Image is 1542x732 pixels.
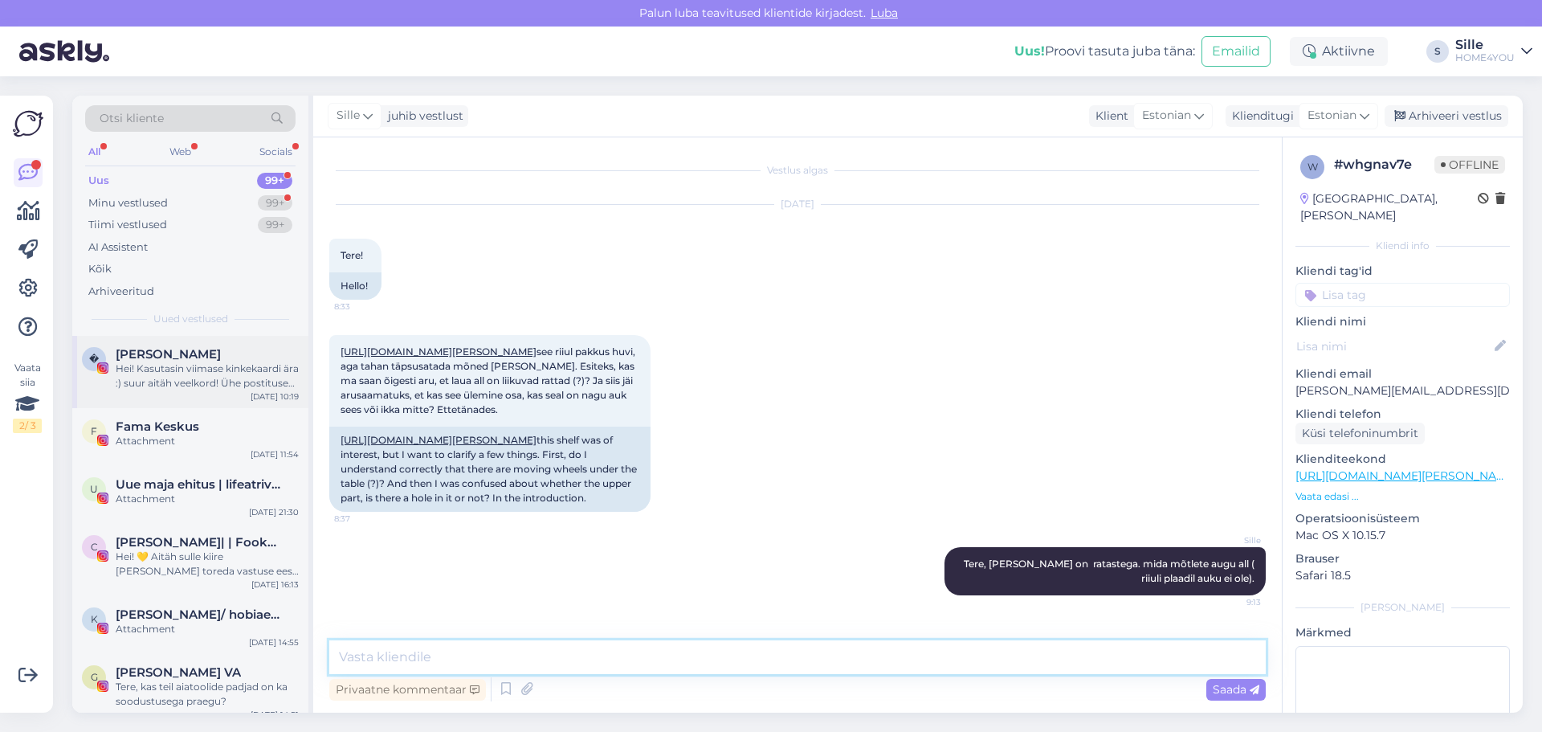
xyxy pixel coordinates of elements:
[866,6,903,20] span: Luba
[116,347,221,362] span: 𝐂𝐀𝐑𝐎𝐋𝐘𝐍 𝐏𝐀𝐉𝐔𝐋𝐀
[1213,682,1259,697] span: Saada
[153,312,228,326] span: Uued vestlused
[329,272,381,300] div: Hello!
[1300,190,1478,224] div: [GEOGRAPHIC_DATA], [PERSON_NAME]
[88,195,168,211] div: Minu vestlused
[341,346,638,415] span: see riiul pakkus huvi, aga tahan täpsusatada mõned [PERSON_NAME]. Esiteks, kas ma saan õigesti ar...
[1295,366,1510,382] p: Kliendi email
[1295,510,1510,527] p: Operatsioonisüsteem
[257,173,292,189] div: 99+
[334,513,394,525] span: 8:37
[1089,108,1128,125] div: Klient
[341,434,536,446] a: [URL][DOMAIN_NAME][PERSON_NAME]
[90,483,98,495] span: U
[1426,40,1449,63] div: S
[334,301,394,313] span: 8:33
[116,622,299,636] div: Attachment
[251,391,299,403] div: [DATE] 10:19
[1295,239,1510,253] div: Kliendi info
[381,108,463,125] div: juhib vestlust
[249,506,299,518] div: [DATE] 21:30
[1295,423,1425,444] div: Küsi telefoninumbrit
[337,107,360,125] span: Sille
[13,108,43,139] img: Askly Logo
[964,558,1257,584] span: Tere, [PERSON_NAME] on ratastega. mida mõtlete augu all ( riiuli plaadil auku ei ole).
[1334,155,1434,174] div: # whgnav7e
[91,541,98,553] span: C
[256,141,296,162] div: Socials
[1295,624,1510,641] p: Märkmed
[1201,534,1261,546] span: Sille
[1295,550,1510,567] p: Brauser
[88,284,154,300] div: Arhiveeritud
[116,434,299,448] div: Attachment
[116,680,299,709] div: Tere, kas teil aiatoolide padjad on ka soodustusega praegu?
[1307,107,1356,125] span: Estonian
[1201,596,1261,608] span: 9:13
[1385,105,1508,127] div: Arhiveeri vestlus
[91,671,98,683] span: G
[1295,406,1510,423] p: Kliendi telefon
[341,249,363,261] span: Tere!
[85,141,104,162] div: All
[88,261,112,277] div: Kõik
[1295,263,1510,280] p: Kliendi tag'id
[1290,37,1388,66] div: Aktiivne
[249,636,299,648] div: [DATE] 14:55
[116,607,283,622] span: Kairet Pintman/ hobiaednik🌺
[329,679,486,701] div: Privaatne kommentaar
[13,419,42,433] div: 2 / 3
[88,217,167,233] div: Tiimi vestlused
[1295,468,1517,483] a: [URL][DOMAIN_NAME][PERSON_NAME]
[91,613,98,625] span: K
[1226,108,1294,125] div: Klienditugi
[1295,567,1510,584] p: Safari 18.5
[1295,451,1510,468] p: Klienditeekond
[258,195,292,211] div: 99+
[1295,489,1510,504] p: Vaata edasi ...
[116,535,283,550] span: Cätlin Lage| | Fookuse & tegevuste mentor
[166,141,194,162] div: Web
[1455,39,1532,64] a: SilleHOME4YOU
[1455,39,1515,51] div: Sille
[13,361,42,433] div: Vaata siia
[89,353,99,365] span: �
[1014,42,1195,61] div: Proovi tasuta juba täna:
[329,427,651,512] div: this shelf was of interest, but I want to clarify a few things. First, do I understand correctly ...
[1295,600,1510,615] div: [PERSON_NAME]
[1295,283,1510,307] input: Lisa tag
[1455,51,1515,64] div: HOME4YOU
[116,665,241,680] span: Galina VA
[116,492,299,506] div: Attachment
[1307,161,1318,173] span: w
[88,239,148,256] div: AI Assistent
[116,477,283,492] span: Uue maja ehitus | lifeatriverside
[100,110,164,127] span: Otsi kliente
[1295,382,1510,399] p: [PERSON_NAME][EMAIL_ADDRESS][DOMAIN_NAME]
[1295,313,1510,330] p: Kliendi nimi
[88,173,109,189] div: Uus
[251,709,299,721] div: [DATE] 14:51
[116,362,299,391] div: Hei! Kasutasin viimase kinkekaardi ära :) suur aitäh veelkord! Ühe postituse teen veel sellele li...
[1201,36,1271,67] button: Emailid
[329,197,1266,211] div: [DATE]
[251,448,299,460] div: [DATE] 11:54
[1295,527,1510,544] p: Mac OS X 10.15.7
[258,217,292,233] div: 99+
[1142,107,1191,125] span: Estonian
[341,346,536,358] a: [URL][DOMAIN_NAME][PERSON_NAME]
[116,419,199,434] span: Fama Keskus
[329,163,1266,178] div: Vestlus algas
[91,425,97,437] span: F
[251,579,299,591] div: [DATE] 16:13
[1014,43,1045,59] b: Uus!
[1434,156,1505,174] span: Offline
[1296,337,1491,355] input: Lisa nimi
[116,550,299,579] div: Hei! 💛 Aitäh sulle kiire [PERSON_NAME] toreda vastuse eest :) Panen igatahes pöidlad pihku, et eh...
